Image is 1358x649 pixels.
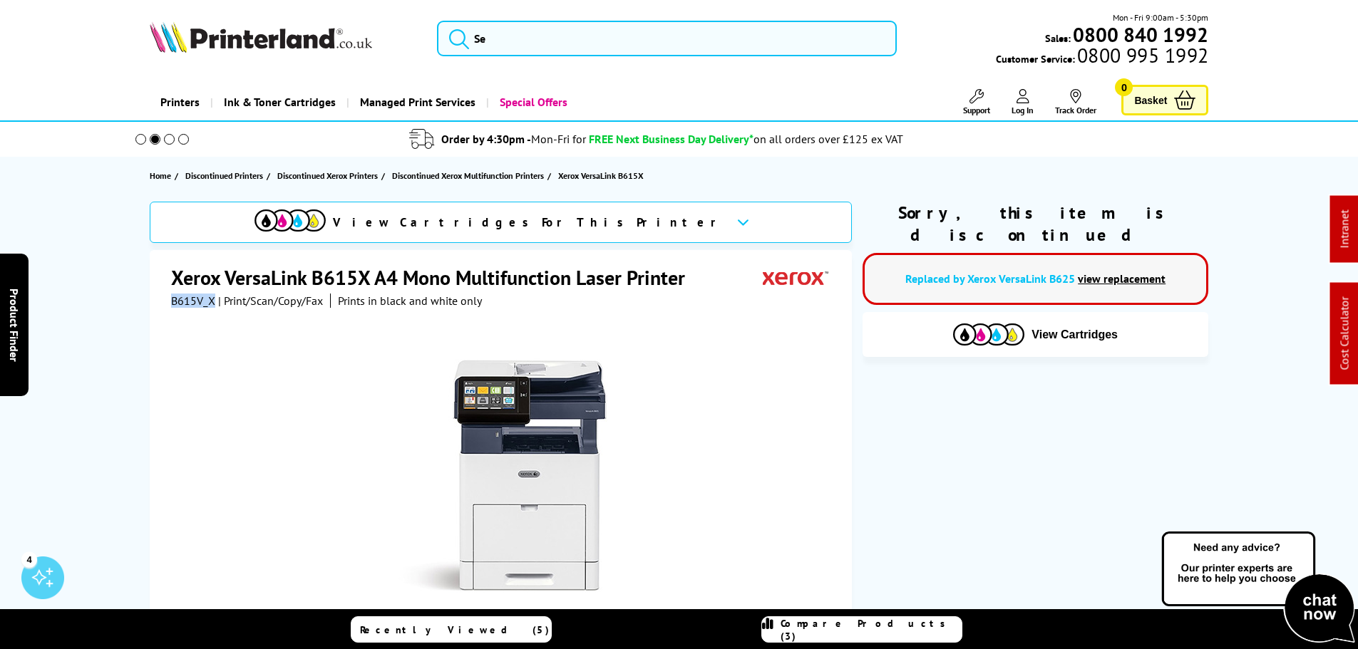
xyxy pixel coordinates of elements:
[338,294,482,308] i: Prints in black and white only
[1113,11,1208,24] span: Mon - Fri 9:00am - 5:30pm
[1121,85,1208,115] a: Basket 0
[363,336,642,616] img: Xerox VersaLink B615X
[392,168,544,183] span: Discontinued Xerox Multifunction Printers
[116,127,1198,152] li: modal_delivery
[254,209,326,232] img: cmyk-icon.svg
[150,168,171,183] span: Home
[996,48,1208,66] span: Customer Service:
[781,617,962,643] span: Compare Products (3)
[150,168,175,183] a: Home
[873,323,1198,346] button: View Cartridges
[277,168,381,183] a: Discontinued Xerox Printers
[333,214,725,230] span: View Cartridges For This Printer
[761,616,962,643] a: Compare Products (3)
[171,264,699,291] h1: Xerox VersaLink B615X A4 Mono Multifunction Laser Printer
[1032,328,1118,341] span: View Cartridges
[486,84,578,120] a: Special Offers
[1337,297,1352,370] a: Cost Calculator
[171,294,215,308] span: B615V_X
[1055,89,1096,115] a: Track Order
[1115,78,1133,96] span: 0
[558,168,644,183] span: Xerox VersaLink B615X
[1012,89,1034,115] a: Log In
[1078,271,1166,286] a: view replacement
[351,616,552,643] a: Recently Viewed (5)
[150,21,372,53] img: Printerland Logo
[589,132,753,146] span: FREE Next Business Day Delivery*
[437,21,897,56] input: Se
[210,84,346,120] a: Ink & Toner Cartridges
[905,271,1075,286] a: Replaced by Xerox VersaLink B625
[150,21,420,56] a: Printerland Logo
[150,84,210,120] a: Printers
[360,623,550,636] span: Recently Viewed (5)
[441,132,586,146] span: Order by 4:30pm -
[763,264,828,291] img: Xerox
[1134,90,1167,110] span: Basket
[277,168,378,183] span: Discontinued Xerox Printers
[963,105,990,115] span: Support
[1337,210,1352,249] a: Intranet
[1073,21,1208,48] b: 0800 840 1992
[1071,28,1208,41] a: 0800 840 1992
[558,168,647,183] a: Xerox VersaLink B615X
[392,168,547,183] a: Discontinued Xerox Multifunction Printers
[185,168,267,183] a: Discontinued Printers
[963,89,990,115] a: Support
[1045,31,1071,45] span: Sales:
[185,168,263,183] span: Discontinued Printers
[7,288,21,361] span: Product Finder
[753,132,903,146] div: on all orders over £125 ex VAT
[1158,529,1358,646] img: Open Live Chat window
[21,551,37,567] div: 4
[863,202,1208,246] div: Sorry, this item is discontinued
[218,294,323,308] span: | Print/Scan/Copy/Fax
[953,323,1024,346] img: Cartridges
[1012,105,1034,115] span: Log In
[346,84,486,120] a: Managed Print Services
[1075,48,1208,62] span: 0800 995 1992
[531,132,586,146] span: Mon-Fri for
[224,84,336,120] span: Ink & Toner Cartridges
